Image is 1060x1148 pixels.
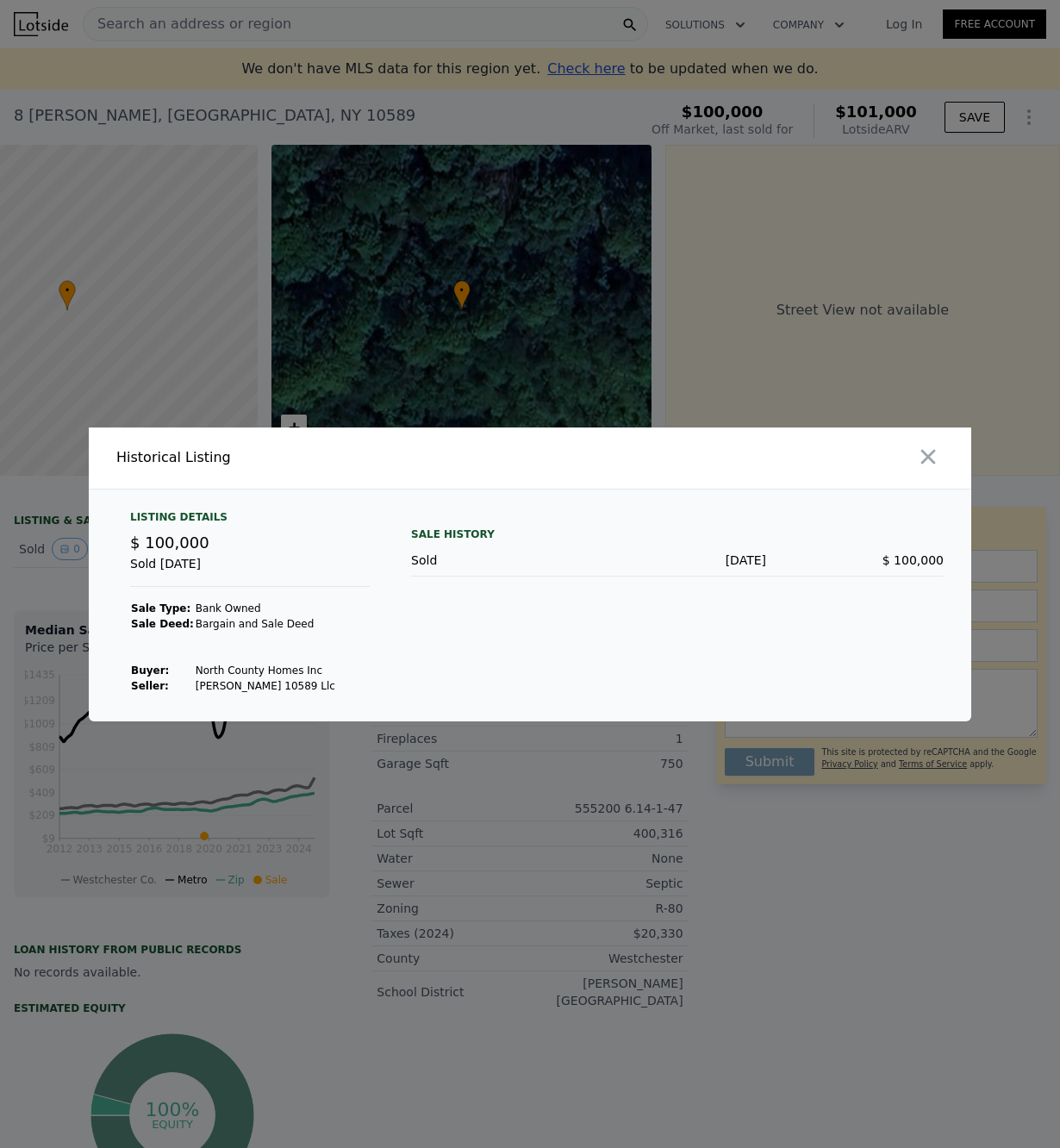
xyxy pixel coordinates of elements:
strong: Sale Deed: [131,618,194,630]
span: $ 100,000 [882,553,944,567]
div: [DATE] [589,552,766,569]
strong: Sale Type: [131,602,190,615]
div: Sold [DATE] [130,555,370,587]
div: Historical Listing [116,447,523,468]
td: Bargain and Sale Deed [195,616,336,632]
td: Bank Owned [195,601,336,616]
div: Sale History [411,524,944,545]
td: North County Homes Inc [195,663,336,678]
div: Listing Details [130,510,370,531]
span: $ 100,000 [130,533,209,552]
td: [PERSON_NAME] 10589 Llc [195,678,336,694]
div: Sold [411,552,589,569]
strong: Seller : [131,680,169,692]
strong: Buyer : [131,664,169,677]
